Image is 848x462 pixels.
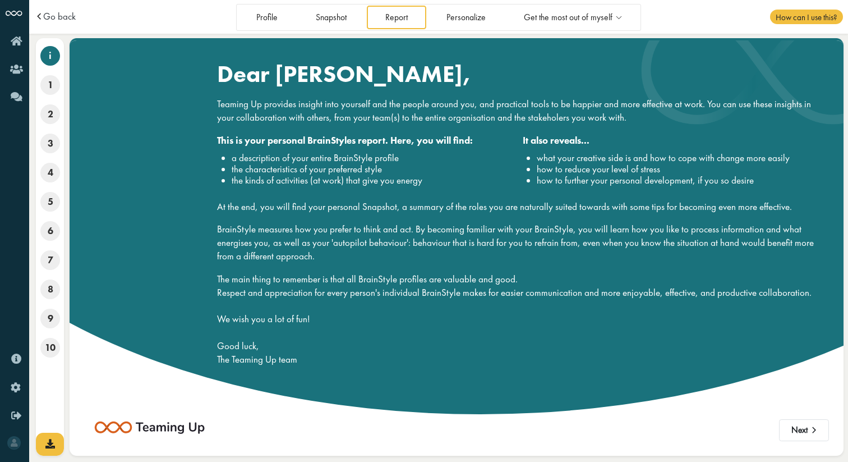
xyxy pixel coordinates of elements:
div: This is your personal BrainStyles report. Here, you will find: [217,134,522,148]
span: 5 [40,192,60,212]
span: i [40,46,60,66]
a: Report [367,6,426,29]
button: Next [779,419,829,442]
span: Get the most out of myself [524,13,612,22]
span: 4 [40,163,60,182]
p: At the end, you will find your personal Snapshot, a summary of the roles you are naturally suited... [217,200,828,214]
p: BrainStyle measures how you prefer to think and act. By becoming familiar with your BrainStyle, y... [217,223,828,263]
h1: Dear [PERSON_NAME], [217,60,828,88]
div: It also reveals... [523,134,828,148]
span: 9 [40,309,60,328]
li: the kinds of activities (at work) that give you energy [232,175,523,186]
p: The main thing to remember is that all BrainStyle profiles are valuable and good. Respect and app... [217,273,828,367]
a: Personalize [428,6,504,29]
span: 3 [40,134,60,153]
a: Snapshot [298,6,365,29]
span: 6 [40,221,60,241]
span: 1 [40,75,60,95]
a: Profile [238,6,296,29]
span: How can I use this? [770,10,842,24]
img: teaming-logo.png [94,418,206,437]
span: 2 [40,104,60,124]
p: Teaming Up provides insight into yourself and the people around you, and practical tools to be ha... [217,98,828,125]
span: 7 [40,250,60,270]
li: what your creative side is and how to cope with change more easily [537,152,828,163]
li: how to further your personal development, if you so desire [537,175,828,186]
a: Go back [43,12,76,21]
span: 8 [40,280,60,299]
li: how to reduce your level of stress [537,163,828,175]
li: a description of your entire BrainStyle profile [232,152,523,163]
li: the characteristics of your preferred style [232,163,523,175]
span: 10 [40,338,60,358]
a: Get the most out of myself [506,6,639,29]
